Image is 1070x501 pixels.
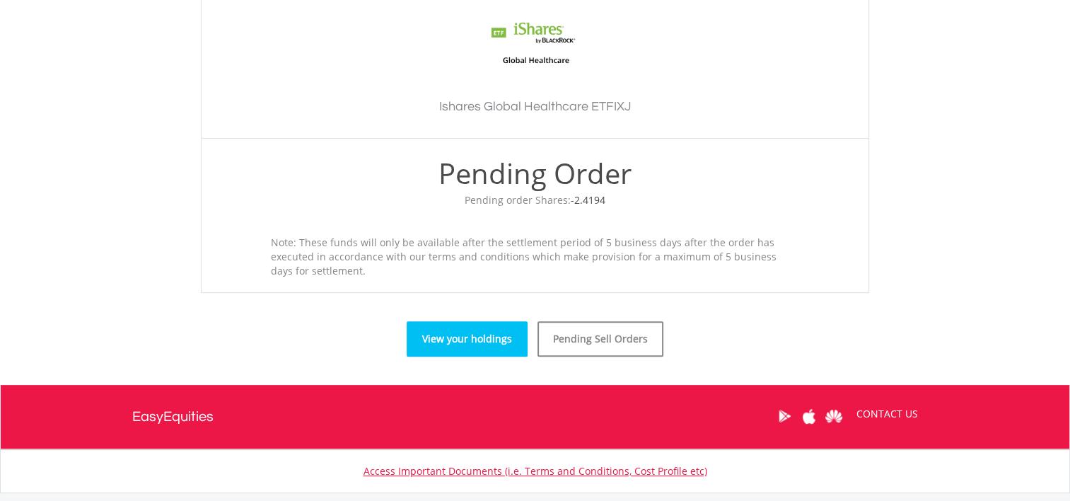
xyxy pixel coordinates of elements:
[797,394,822,438] a: Apple
[772,394,797,438] a: Google Play
[482,8,588,83] img: EQU.US.IXJ.png
[822,394,847,438] a: Huawei
[537,321,663,357] a: Pending Sell Orders
[216,97,854,117] h3: Ishares Global Healthcare ETF
[364,464,707,478] a: Access Important Documents (i.e. Terms and Conditions, Cost Profile etc)
[216,153,854,193] div: Pending Order
[847,394,928,434] a: CONTACT US
[465,193,605,207] span: Pending order Shares:
[571,193,605,207] span: -2.4194
[614,100,631,113] span: IXJ
[260,236,810,278] div: Note: These funds will only be available after the settlement period of 5 business days after the...
[132,385,214,449] a: EasyEquities
[407,321,528,357] a: View your holdings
